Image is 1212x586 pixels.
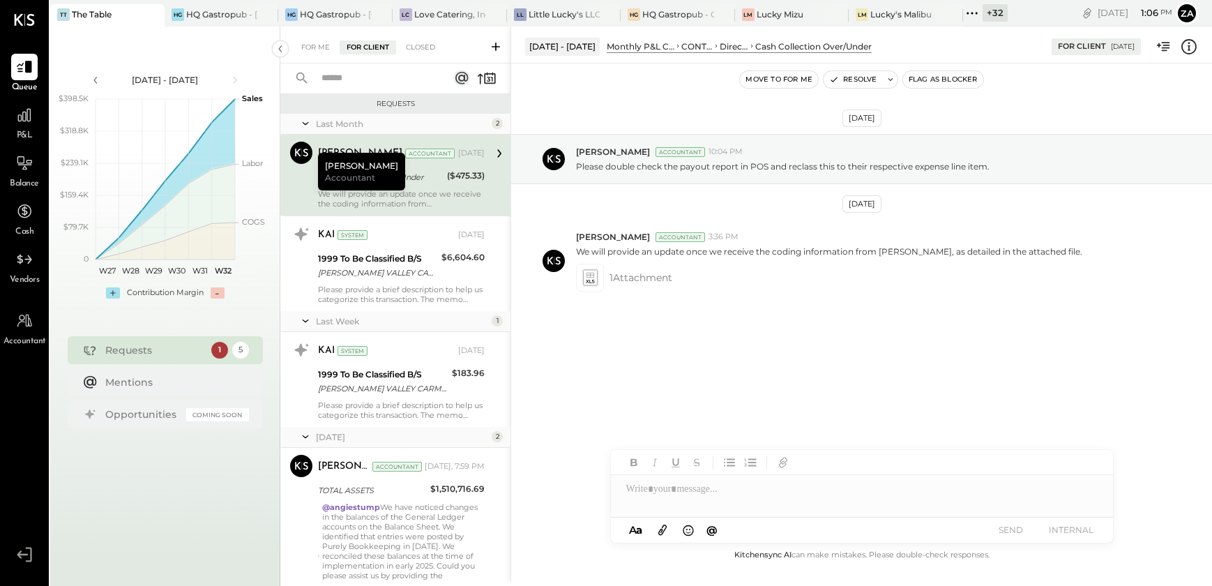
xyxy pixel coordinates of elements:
div: For Me [294,40,337,54]
div: KAI [318,228,335,242]
p: We will provide an update once we receive the coding information from [PERSON_NAME], as detailed ... [576,246,1082,257]
button: Za [1176,2,1198,24]
div: The Table [72,8,112,20]
a: Accountant [1,308,48,348]
button: INTERNAL [1043,520,1099,539]
div: Opportunities [105,407,179,421]
div: copy link [1080,6,1094,20]
div: [DATE] [1111,42,1135,52]
div: 1999 To Be Classified B/S [318,252,437,266]
div: [DATE], 7:59 PM [425,461,485,472]
span: Accountant [325,172,375,183]
span: [PERSON_NAME] [576,231,650,243]
span: 10:04 PM [709,146,743,158]
text: W31 [192,266,208,276]
div: We will provide an update once we receive the coding information from [PERSON_NAME], as detailed ... [318,189,485,209]
text: 0 [84,254,89,264]
div: 2 [492,118,503,129]
div: [DATE] [842,110,881,127]
div: TT [57,8,70,21]
div: HG [628,8,640,21]
div: Closed [399,40,442,54]
div: + 32 [983,4,1008,22]
div: [DATE] [458,345,485,356]
div: TOTAL ASSETS [318,483,426,497]
div: For Client [1058,41,1106,52]
div: Accountant [405,149,455,158]
div: HG [285,8,298,21]
div: + [106,287,120,299]
div: Accountant [372,462,422,472]
div: $6,604.60 [441,250,485,264]
div: HQ Gastropub - [GEOGRAPHIC_DATA] [186,8,258,20]
div: Love Catering, Inc. [414,8,486,20]
div: Cash Collection Over/Under [755,40,872,52]
div: System [338,346,368,356]
div: [DATE] [458,230,485,241]
div: [PERSON_NAME] [318,146,402,160]
div: 1 [211,342,228,359]
div: Please provide a brief description to help us categorize this transaction. The memo might be help... [318,400,485,420]
button: Move to for me [740,71,818,88]
text: $79.7K [63,222,89,232]
span: P&L [17,130,33,142]
a: Vendors [1,246,48,287]
strong: @angiestump [322,502,380,512]
span: [PERSON_NAME] [576,146,650,158]
div: 1 [492,315,503,326]
span: Accountant [3,336,46,348]
text: W30 [168,266,185,276]
text: Labor [242,158,263,168]
div: Little Lucky's LLC(Lucky's Soho) [529,8,600,20]
button: Underline [667,453,685,472]
div: 2 [492,431,503,442]
text: $318.8K [60,126,89,135]
div: 5 [232,342,249,359]
text: W28 [121,266,139,276]
text: W32 [215,266,232,276]
div: For Client [340,40,396,54]
div: Coming Soon [186,408,249,421]
div: [DATE] - [DATE] [106,74,225,86]
span: Balance [10,178,39,190]
div: HG [172,8,184,21]
button: Strikethrough [688,453,706,472]
div: 1999 To Be Classified B/S [318,368,448,382]
div: Lucky's Malibu [870,8,932,20]
div: KAI [318,344,335,358]
div: ($475.33) [447,169,485,183]
button: Italic [646,453,664,472]
span: a [636,523,642,536]
span: Vendors [10,274,40,287]
div: [DATE] [316,431,488,443]
span: 1 Attachment [609,264,672,292]
div: CONTROLLABLE EXPENSES [681,40,712,52]
a: Balance [1,150,48,190]
div: Last Month [316,118,488,130]
div: [DATE] [458,148,485,159]
text: COGS [242,217,265,227]
div: LC [400,8,412,21]
div: LM [742,8,755,21]
button: Ordered List [741,453,759,472]
div: [PERSON_NAME] [318,153,405,190]
text: Sales [242,93,263,103]
button: Add URL [774,453,792,472]
div: Accountant [656,232,705,242]
text: W27 [98,266,115,276]
a: P&L [1,102,48,142]
span: Queue [12,82,38,94]
div: HQ Gastropub - Graceland Speakeasy [642,8,714,20]
div: Last Week [316,315,488,327]
span: Cash [15,226,33,239]
div: Requests [287,99,503,109]
span: 3:36 PM [709,232,738,243]
a: Cash [1,198,48,239]
div: Contribution Margin [127,287,204,299]
div: LL [514,8,527,21]
div: [PERSON_NAME] VALLEY CARMEL CA XXXX4012 [318,266,437,280]
button: SEND [983,520,1039,539]
div: Requests [105,343,204,357]
a: Queue [1,54,48,94]
button: @ [702,521,722,539]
